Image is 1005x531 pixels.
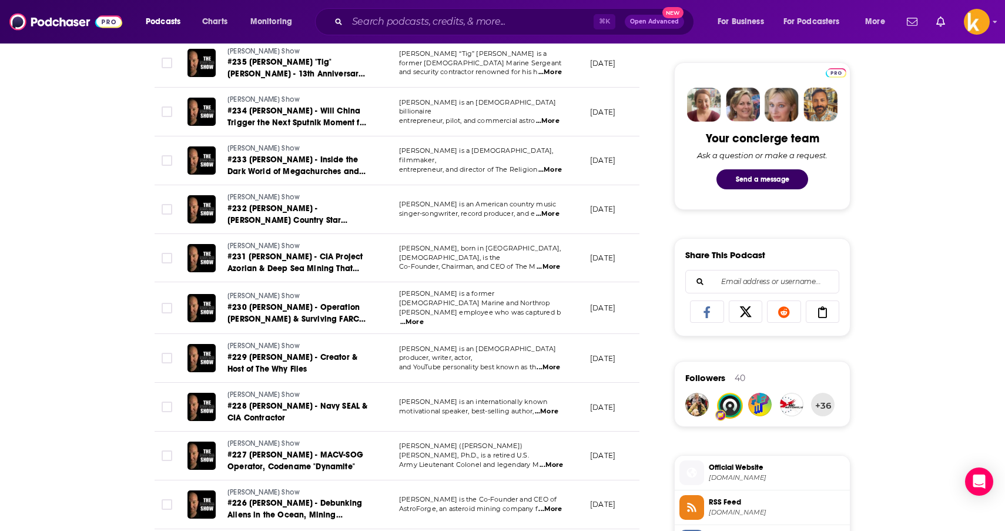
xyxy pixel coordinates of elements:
a: [PERSON_NAME] Show [227,390,369,400]
span: Toggle select row [162,499,172,510]
p: [DATE] [590,450,615,460]
span: entrepreneur, pilot, and commercial astro [399,116,535,125]
img: Podchaser - Follow, Share and Rate Podcasts [9,11,122,33]
p: [DATE] [590,303,615,313]
span: For Business [718,14,764,30]
span: #227 [PERSON_NAME] - MACV-SOG Operator, Codename "Dynamite" [227,450,363,472]
span: #230 [PERSON_NAME] - Operation [PERSON_NAME] & Surviving FARC Captivity [227,302,366,336]
img: TBOLIN [685,393,709,416]
span: [PERSON_NAME] Show [227,488,300,496]
h3: Share This Podcast [685,249,765,261]
span: [PERSON_NAME] Show [227,47,300,55]
span: [PERSON_NAME] Show [227,342,300,350]
span: [PERSON_NAME] ([PERSON_NAME]) [PERSON_NAME], Ph.D., is a retired U.S. [399,442,529,459]
a: #232 [PERSON_NAME] - [PERSON_NAME] Country Star Performs Unreleased Song LIVE [227,203,369,226]
a: Share on Facebook [690,300,724,323]
span: singer-songwriter, record producer, and e [399,209,535,218]
span: Toggle select row [162,106,172,117]
span: #234 [PERSON_NAME] - Will China Trigger the Next Sputnik Moment for NASA? [227,106,367,139]
span: [PERSON_NAME] Show [227,439,300,447]
span: ...More [538,505,562,514]
img: User Badge Icon [715,409,726,421]
p: [DATE] [590,107,615,117]
div: Open Intercom Messenger [965,467,993,496]
span: ...More [540,460,563,470]
img: User Profile [964,9,990,35]
span: Charts [202,14,227,30]
div: Ask a question or make a request. [697,151,828,160]
span: [PERSON_NAME] Show [227,95,300,103]
a: Share on X/Twitter [729,300,763,323]
p: [DATE] [590,353,615,363]
img: Sydney Profile [687,88,721,122]
span: Toggle select row [162,450,172,461]
span: ...More [537,262,560,272]
a: [PERSON_NAME] Show [227,487,369,498]
span: [PERSON_NAME] Show [227,292,300,300]
span: ...More [536,209,560,219]
span: ...More [400,318,424,327]
div: Your concierge team [706,131,819,146]
a: Copy Link [806,300,840,323]
a: #234 [PERSON_NAME] - Will China Trigger the Next Sputnik Moment for NASA? [227,105,369,129]
span: [PERSON_NAME] is a [DEMOGRAPHIC_DATA], filmmaker, [399,146,554,164]
a: Show notifications dropdown [932,12,950,32]
span: ⌘ K [594,14,615,29]
p: [DATE] [590,204,615,214]
span: ...More [538,68,562,77]
span: motivational speaker, best-selling author, [399,407,534,415]
button: Open AdvancedNew [625,15,684,29]
a: #230 [PERSON_NAME] - Operation [PERSON_NAME] & Surviving FARC Captivity [227,302,369,325]
button: +36 [811,393,835,416]
input: Search podcasts, credits, & more... [347,12,594,31]
span: Logged in as sshawan [964,9,990,35]
span: Toggle select row [162,402,172,412]
input: Email address or username... [695,270,829,293]
img: jfpodcasts [718,394,742,418]
a: [PERSON_NAME] Show [227,291,369,302]
span: ...More [537,363,560,372]
div: Search followers [685,270,839,293]
button: open menu [242,12,307,31]
span: New [662,7,684,18]
img: INRI81216 [748,393,772,416]
span: ...More [538,165,562,175]
span: [PERSON_NAME], born in [GEOGRAPHIC_DATA], [DEMOGRAPHIC_DATA], is the [399,244,561,262]
img: Podchaser Pro [826,68,846,78]
span: ...More [536,116,560,126]
a: Official Website[DOMAIN_NAME] [679,460,845,485]
a: [PERSON_NAME] Show [227,143,369,154]
p: [DATE] [590,155,615,165]
p: [DATE] [590,499,615,509]
span: Co-Founder, Chairman, and CEO of The M [399,262,536,270]
button: open menu [857,12,900,31]
a: [PERSON_NAME] Show [227,46,369,57]
span: Followers [685,372,725,383]
span: #232 [PERSON_NAME] - [PERSON_NAME] Country Star Performs Unreleased Song LIVE [227,203,347,237]
span: [PERSON_NAME] Show [227,390,300,399]
span: shawnryanshow.com [709,473,845,482]
a: [PERSON_NAME] Show [227,192,369,203]
a: [PERSON_NAME] Show [227,95,369,105]
span: entrepreneur, and director of The Religion [399,165,537,173]
span: For Podcasters [783,14,840,30]
a: #235 [PERSON_NAME] "Tig" [PERSON_NAME] - 13th Anniversary of the Benghazi Attacks [227,56,369,80]
span: [PERSON_NAME] “Tig” [PERSON_NAME] is a former [DEMOGRAPHIC_DATA] Marine Sergeant [399,49,561,67]
span: Toggle select row [162,253,172,263]
span: [PERSON_NAME] Show [227,144,300,152]
span: [PERSON_NAME] is an [DEMOGRAPHIC_DATA] producer, writer, actor, [399,345,557,362]
a: Charts [195,12,235,31]
button: Show profile menu [964,9,990,35]
img: aaahvacr [780,393,803,416]
p: [DATE] [590,58,615,68]
a: #228 [PERSON_NAME] - Navy SEAL & CIA Contractor [227,400,369,424]
span: Toggle select row [162,58,172,68]
span: Open Advanced [630,19,679,25]
span: #233 [PERSON_NAME] - Inside the Dark World of Megachurches and Corrupt [DEMOGRAPHIC_DATA] [227,155,366,188]
a: [PERSON_NAME] Show [227,241,369,252]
